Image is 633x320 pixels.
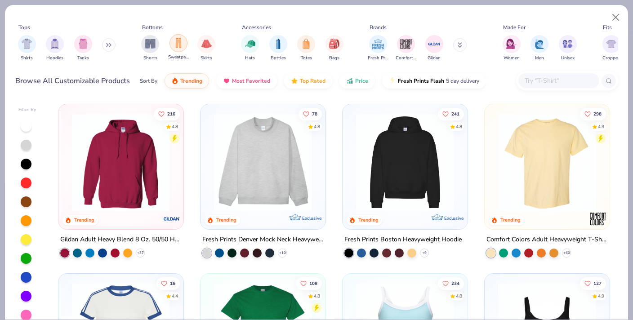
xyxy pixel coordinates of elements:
span: + 9 [422,250,427,256]
span: Bags [329,55,339,62]
img: Gildan Image [428,37,441,51]
img: TopRated.gif [291,77,298,84]
span: 78 [312,111,317,116]
img: Skirts Image [201,39,212,49]
div: filter for Gildan [425,35,443,62]
div: Brands [370,23,387,31]
img: Bottles Image [273,39,283,49]
div: 4.8 [314,123,320,130]
button: Like [580,277,606,289]
button: filter button [602,35,620,62]
button: filter button [503,35,521,62]
span: Skirts [201,55,212,62]
img: Comfort Colors logo [588,210,606,228]
span: Unisex [561,55,575,62]
div: filter for Shirts [18,35,36,62]
div: 4.9 [598,123,604,130]
span: Women [504,55,520,62]
img: Sweatpants Image [174,38,183,48]
span: Bottles [271,55,286,62]
span: Hats [245,55,255,62]
div: filter for Fresh Prints [368,35,388,62]
button: Like [299,107,322,120]
div: Accessories [242,23,271,31]
button: Like [438,107,464,120]
div: filter for Totes [297,35,315,62]
span: Top Rated [300,77,325,84]
span: 234 [451,281,459,285]
span: Fresh Prints Flash [398,77,444,84]
button: filter button [197,35,215,62]
div: Sort By [140,77,157,85]
button: Like [438,277,464,289]
span: 127 [593,281,602,285]
div: 4.9 [598,293,604,299]
div: filter for Skirts [197,35,215,62]
img: 91acfc32-fd48-4d6b-bdad-a4c1a30ac3fc [352,113,459,211]
button: filter button [396,35,416,62]
img: Bags Image [329,39,339,49]
img: f5d85501-0dbb-4ee4-b115-c08fa3845d83 [210,113,316,211]
span: Totes [301,55,312,62]
button: filter button [168,35,189,62]
div: Filter By [18,107,36,113]
img: Unisex Image [562,39,573,49]
div: Fresh Prints Denver Mock Neck Heavyweight Sweatshirt [202,234,324,245]
img: Men Image [535,39,544,49]
span: 216 [168,111,176,116]
span: 298 [593,111,602,116]
button: filter button [559,35,577,62]
img: Tanks Image [78,39,88,49]
span: Comfort Colors [396,55,416,62]
button: Like [154,107,180,120]
span: 241 [451,111,459,116]
div: filter for Comfort Colors [396,35,416,62]
img: Gildan logo [163,210,181,228]
span: Shorts [143,55,157,62]
div: 4.8 [314,293,320,299]
span: Exclusive [302,215,321,221]
div: 4.4 [172,293,178,299]
button: filter button [530,35,548,62]
img: trending.gif [171,77,178,84]
div: filter for Sweatpants [168,34,189,61]
button: Close [607,9,624,26]
span: Cropped [602,55,620,62]
span: Fresh Prints [368,55,388,62]
button: filter button [241,35,259,62]
button: Like [580,107,606,120]
div: 4.8 [456,293,462,299]
img: Hoodies Image [50,39,60,49]
div: Browse All Customizable Products [15,76,130,86]
div: filter for Unisex [559,35,577,62]
span: Men [535,55,544,62]
img: Cropped Image [606,39,616,49]
button: Top Rated [284,73,332,89]
div: 4.8 [172,123,178,130]
button: filter button [46,35,64,62]
span: Gildan [428,55,441,62]
div: filter for Bottles [269,35,287,62]
div: Tops [18,23,30,31]
div: filter for Hoodies [46,35,64,62]
div: filter for Shorts [141,35,159,62]
span: Price [355,77,368,84]
span: + 60 [563,250,570,256]
button: Price [339,73,375,89]
button: Like [157,277,180,289]
div: Fresh Prints Boston Heavyweight Hoodie [344,234,462,245]
img: Shirts Image [22,39,32,49]
div: Bottoms [142,23,163,31]
button: filter button [368,35,388,62]
span: 16 [170,281,176,285]
button: Like [296,277,322,289]
span: Sweatpants [168,54,189,61]
button: filter button [74,35,92,62]
button: filter button [141,35,159,62]
span: + 37 [137,250,144,256]
button: filter button [297,35,315,62]
img: Women Image [506,39,517,49]
div: Fits [603,23,612,31]
button: filter button [325,35,343,62]
div: filter for Cropped [602,35,620,62]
